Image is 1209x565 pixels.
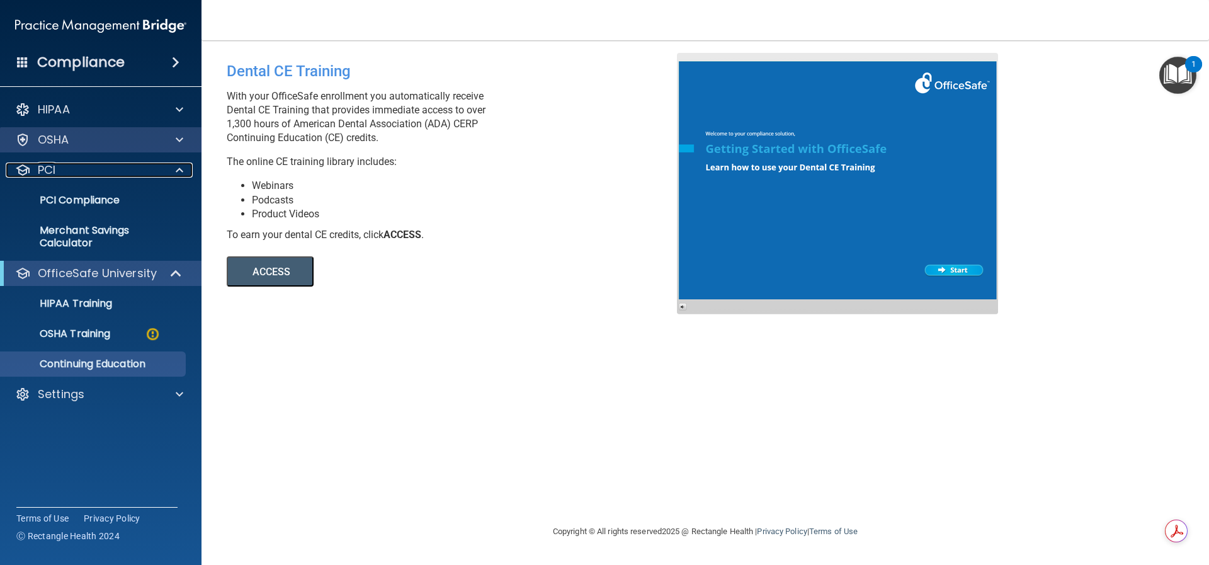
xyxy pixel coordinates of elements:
[8,194,180,207] p: PCI Compliance
[15,387,183,402] a: Settings
[991,476,1194,526] iframe: Drift Widget Chat Controller
[8,328,110,340] p: OSHA Training
[38,132,69,147] p: OSHA
[8,358,180,370] p: Continuing Education
[383,229,421,241] b: ACCESS
[8,297,112,310] p: HIPAA Training
[475,511,935,552] div: Copyright © All rights reserved 2025 @ Rectangle Health | |
[15,132,183,147] a: OSHA
[227,155,686,169] p: The online CE training library includes:
[38,102,70,117] p: HIPAA
[757,527,807,536] a: Privacy Policy
[16,512,69,525] a: Terms of Use
[37,54,125,71] h4: Compliance
[15,266,183,281] a: OfficeSafe University
[15,163,183,178] a: PCI
[227,53,686,89] div: Dental CE Training
[227,228,686,242] div: To earn your dental CE credits, click .
[16,530,120,542] span: Ⓒ Rectangle Health 2024
[15,102,183,117] a: HIPAA
[252,179,686,193] li: Webinars
[252,207,686,221] li: Product Videos
[1191,64,1196,81] div: 1
[8,224,180,249] p: Merchant Savings Calculator
[809,527,858,536] a: Terms of Use
[84,512,140,525] a: Privacy Policy
[227,268,571,277] a: ACCESS
[227,256,314,287] button: ACCESS
[15,13,186,38] img: PMB logo
[145,326,161,342] img: warning-circle.0cc9ac19.png
[38,163,55,178] p: PCI
[38,387,84,402] p: Settings
[38,266,157,281] p: OfficeSafe University
[252,193,686,207] li: Podcasts
[1159,57,1196,94] button: Open Resource Center, 1 new notification
[227,89,686,145] p: With your OfficeSafe enrollment you automatically receive Dental CE Training that provides immedi...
